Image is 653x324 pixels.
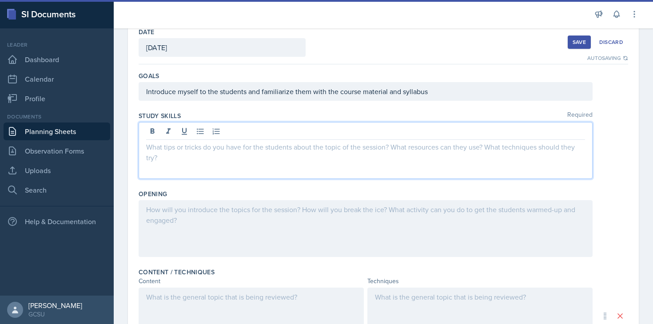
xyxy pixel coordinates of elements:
[139,190,167,198] label: Opening
[139,28,154,36] label: Date
[367,277,593,286] div: Techniques
[594,36,628,49] button: Discard
[573,39,586,46] div: Save
[4,213,110,230] div: Help & Documentation
[28,301,82,310] div: [PERSON_NAME]
[146,86,585,97] p: Introduce myself to the students and familiarize them with the course material and syllabus
[568,36,591,49] button: Save
[28,310,82,319] div: GCSU
[4,113,110,121] div: Documents
[587,54,628,62] div: Autosaving
[4,162,110,179] a: Uploads
[4,122,110,140] a: Planning Sheets
[4,51,110,68] a: Dashboard
[4,181,110,199] a: Search
[4,142,110,160] a: Observation Forms
[4,41,110,49] div: Leader
[139,277,364,286] div: Content
[139,71,159,80] label: Goals
[4,70,110,88] a: Calendar
[139,268,215,277] label: Content / Techniques
[139,111,181,120] label: Study Skills
[567,111,593,120] span: Required
[599,39,623,46] div: Discard
[4,90,110,107] a: Profile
